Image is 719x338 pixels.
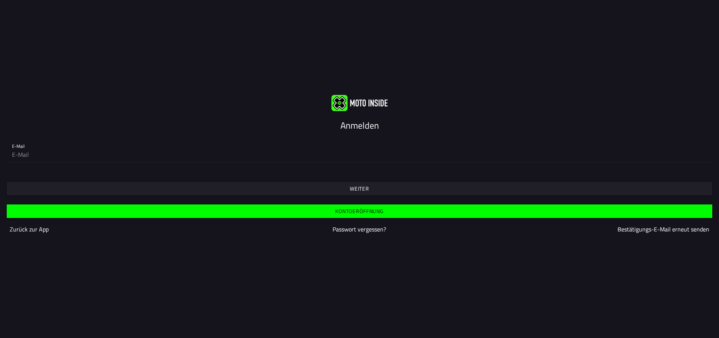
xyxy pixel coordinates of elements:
a: Passwort vergessen? [333,225,386,234]
input: E-Mail [12,147,707,162]
font: Anmelden [340,119,379,132]
a: Bestätigungs-E-Mail erneut senden [618,225,709,234]
font: Kontoeröffnung [335,207,384,215]
font: Weiter [350,185,369,192]
a: Zurück zur App [10,225,49,234]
